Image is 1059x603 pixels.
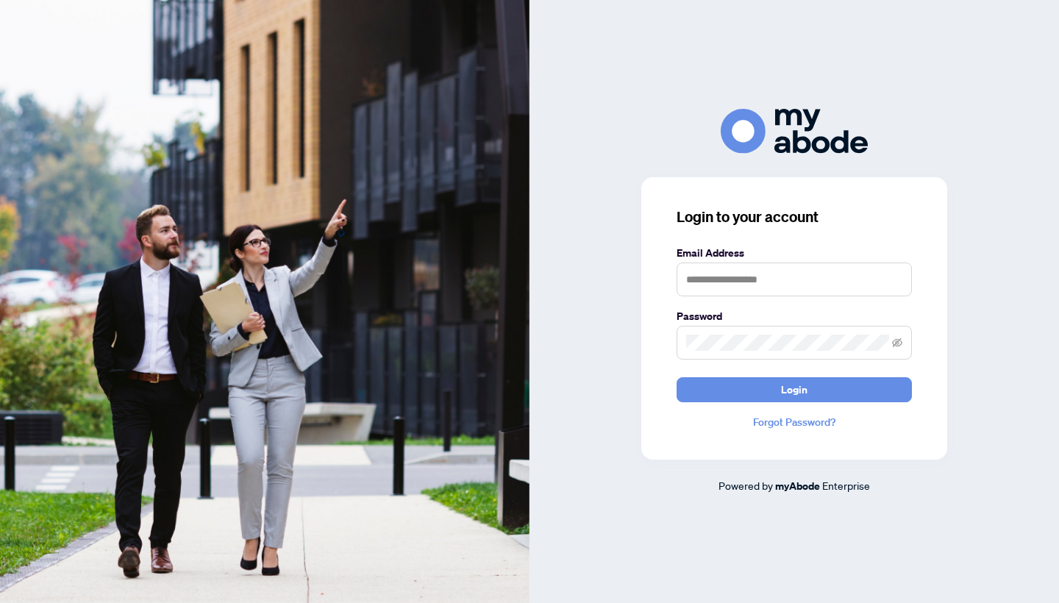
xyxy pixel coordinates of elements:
span: eye-invisible [892,338,902,348]
button: Login [677,377,912,402]
a: Forgot Password? [677,414,912,430]
a: myAbode [775,478,820,494]
h3: Login to your account [677,207,912,227]
span: Enterprise [822,479,870,492]
label: Email Address [677,245,912,261]
img: ma-logo [721,109,868,154]
span: Login [781,378,807,402]
span: Powered by [719,479,773,492]
label: Password [677,308,912,324]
